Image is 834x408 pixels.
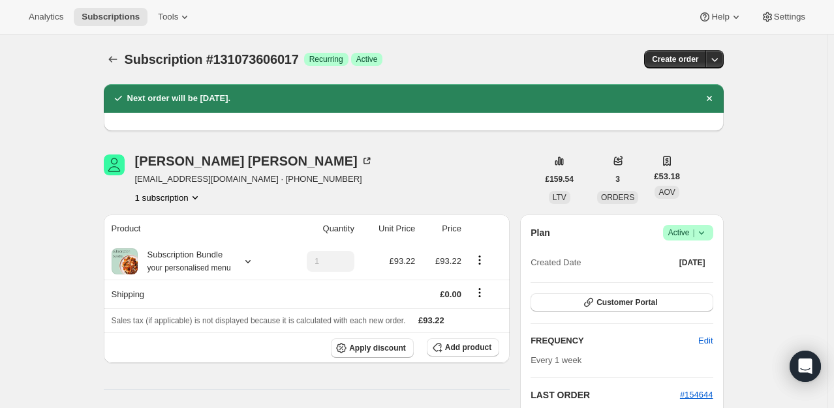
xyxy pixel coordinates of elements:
button: Help [690,8,750,26]
span: Subscription #131073606017 [125,52,299,66]
th: Price [419,214,465,243]
span: £53.18 [654,170,680,183]
span: Created Date [531,256,581,269]
th: Quantity [283,214,358,243]
span: £93.22 [418,315,444,325]
span: [EMAIL_ADDRESS][DOMAIN_NAME] · [PHONE_NUMBER] [135,173,373,186]
span: Apply discount [349,343,406,353]
button: Shipping actions [469,285,490,300]
div: Open Intercom Messenger [790,351,821,382]
span: Settings [774,12,805,22]
button: Add product [427,338,499,357]
button: Create order [644,50,706,68]
span: Geoffrey Mercer [104,154,125,175]
span: Subscriptions [82,12,140,22]
span: [DATE] [679,257,705,268]
span: ORDERS [601,193,634,202]
button: £159.54 [538,170,581,188]
span: £159.54 [546,174,574,184]
button: Tools [150,8,199,26]
span: Add product [445,342,491,353]
span: Customer Portal [596,297,657,308]
button: Settings [753,8,813,26]
small: your personalised menu [147,263,231,272]
h2: FREQUENCY [531,334,698,347]
span: Analytics [29,12,63,22]
h2: LAST ORDER [531,388,680,401]
th: Shipping [104,280,283,308]
button: Product actions [135,191,202,204]
div: [PERSON_NAME] [PERSON_NAME] [135,154,373,168]
button: Customer Portal [531,293,713,312]
button: Edit [690,330,720,351]
span: Active [668,226,708,239]
a: #154644 [680,390,713,400]
span: £0.00 [440,289,461,299]
span: Every 1 week [531,355,581,365]
div: Subscription Bundle [138,248,231,274]
span: £93.22 [389,256,415,266]
span: | [692,227,694,238]
h2: Plan [531,226,550,239]
button: Subscriptions [74,8,147,26]
span: Sales tax (if applicable) is not displayed because it is calculated with each new order. [112,316,406,325]
th: Unit Price [358,214,419,243]
span: AOV [658,188,675,197]
button: Subscriptions [104,50,122,68]
span: Tools [158,12,178,22]
h2: Next order will be [DATE]. [127,92,231,105]
th: Product [104,214,283,243]
span: LTV [553,193,566,202]
button: [DATE] [672,254,713,272]
span: Active [356,54,378,65]
span: £93.22 [435,256,461,266]
span: Edit [698,334,713,347]
button: Product actions [469,253,490,267]
button: 3 [608,170,628,188]
span: Create order [652,54,698,65]
button: #154644 [680,388,713,401]
img: product img [112,248,138,274]
span: 3 [615,174,620,184]
button: Apply discount [331,338,414,358]
span: Help [711,12,729,22]
span: Recurring [309,54,343,65]
button: Analytics [21,8,71,26]
button: Dismiss notification [700,89,718,108]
